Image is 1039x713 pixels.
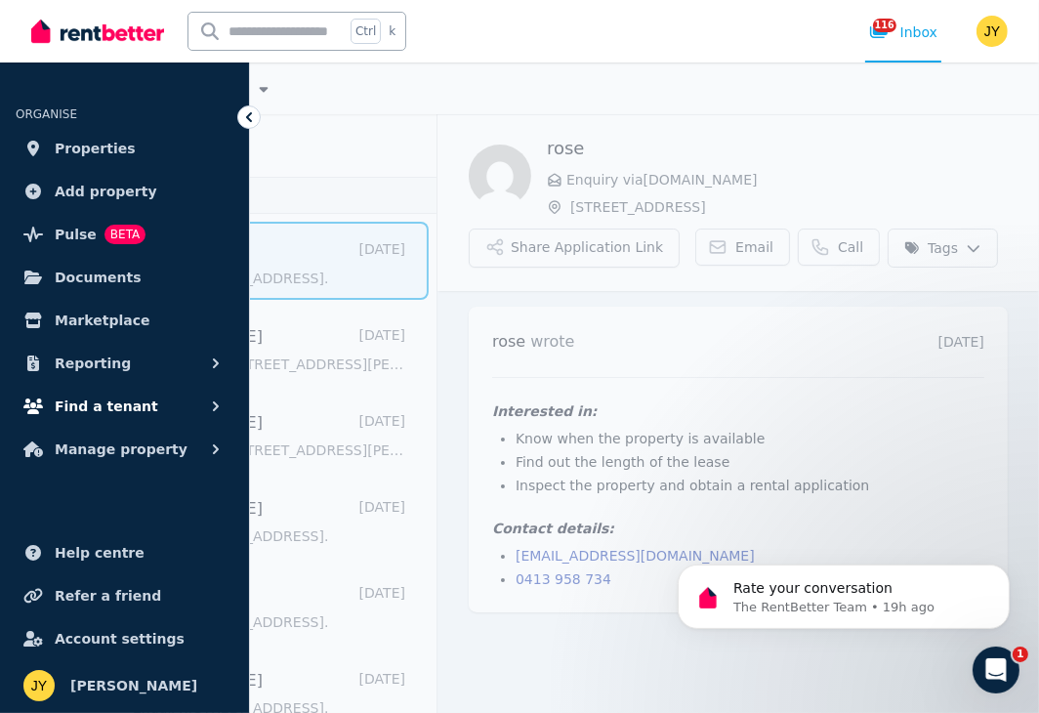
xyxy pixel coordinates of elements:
a: Refer a friend [16,576,233,615]
span: Marketplace [55,309,149,332]
a: PulseBETA [16,215,233,254]
a: [EMAIL_ADDRESS][DOMAIN_NAME] [516,548,755,564]
a: Add property [16,172,233,211]
a: Call [798,229,880,266]
span: wrote [530,332,574,351]
span: ORGANISE [16,107,77,121]
h1: rose [547,135,1008,162]
a: [PERSON_NAME][DATE]Enquiry:Room [STREET_ADDRESS][PERSON_NAME]. [133,325,405,374]
span: Refer a friend [55,584,161,608]
span: Account settings [55,627,185,650]
img: rose [469,145,531,207]
span: Add property [55,180,157,203]
a: Properties [16,129,233,168]
span: [PERSON_NAME] [70,674,197,697]
span: Ctrl [351,19,381,44]
iframe: Intercom notifications message [648,524,1039,660]
span: Email [735,237,773,257]
li: Inspect the property and obtain a rental application [516,476,984,495]
a: Account settings [16,619,233,658]
h4: Interested in: [492,401,984,421]
span: Enquiry via [DOMAIN_NAME] [566,170,1008,189]
span: Pulse [55,223,97,246]
h4: Contact details: [492,519,984,538]
a: [PERSON_NAME][DATE]Enquiry:Room [STREET_ADDRESS][PERSON_NAME]. [133,411,405,460]
span: Reporting [55,352,131,375]
button: Share Application Link [469,229,680,268]
span: [STREET_ADDRESS] [570,197,1008,217]
span: Properties [55,137,136,160]
button: Reporting [16,344,233,383]
a: Documents [16,258,233,297]
button: Find a tenant [16,387,233,426]
a: Storme[DATE]Enquiry:[STREET_ADDRESS]. [133,583,405,632]
button: Manage property [16,430,233,469]
a: Marketplace [16,301,233,340]
a: 0413 958 734 [516,571,611,587]
li: Know when the property is available [516,429,984,448]
span: 116 [873,19,896,32]
span: Help centre [55,541,145,565]
span: Call [838,237,863,257]
a: [PERSON_NAME][DATE]Enquiry:[STREET_ADDRESS]. [133,497,405,546]
img: RentBetter [31,17,164,46]
li: Find out the length of the lease [516,452,984,472]
a: Help centre [16,533,233,572]
iframe: Intercom live chat [973,647,1019,693]
span: Documents [55,266,142,289]
time: [DATE] [938,334,984,350]
span: rose [492,332,525,351]
a: rose[DATE]Enquiry:[STREET_ADDRESS]. [133,239,405,288]
img: JIAN YU [977,16,1008,47]
span: Tags [904,238,958,258]
span: k [389,23,395,39]
div: Inbox [869,22,937,42]
a: Email [695,229,790,266]
img: JIAN YU [23,670,55,701]
button: Tags [888,229,998,268]
span: BETA [104,225,145,244]
span: Manage property [55,438,187,461]
span: Find a tenant [55,395,158,418]
span: 1 [1013,647,1028,662]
